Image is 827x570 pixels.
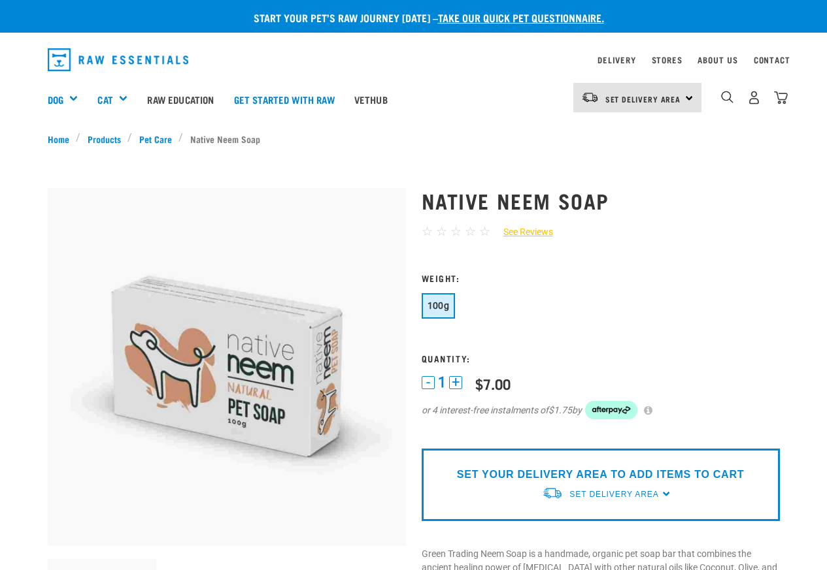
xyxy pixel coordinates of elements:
[465,224,476,239] span: ☆
[422,189,780,212] h1: Native Neem Soap
[48,132,780,146] nav: breadcrumbs
[345,73,397,125] a: Vethub
[422,224,433,239] span: ☆
[652,57,683,62] a: Stores
[48,92,63,107] a: Dog
[132,132,178,146] a: Pet Care
[698,57,737,62] a: About Us
[97,92,112,107] a: Cat
[48,48,189,71] img: Raw Essentials Logo
[80,132,127,146] a: Products
[224,73,345,125] a: Get started with Raw
[549,404,572,417] span: $1.75
[457,467,744,483] p: SET YOUR DELIVERY AREA TO ADD ITEMS TO CART
[438,375,446,389] span: 1
[605,97,681,101] span: Set Delivery Area
[721,91,734,103] img: home-icon-1@2x.png
[48,132,76,146] a: Home
[422,401,780,419] div: or 4 interest-free instalments of by
[569,490,658,499] span: Set Delivery Area
[428,300,450,311] span: 100g
[774,91,788,104] img: home-icon@2x.png
[585,401,637,419] img: Afterpay
[37,43,790,76] nav: dropdown navigation
[436,224,447,239] span: ☆
[137,73,224,125] a: Raw Education
[450,224,462,239] span: ☆
[475,375,511,392] div: $7.00
[479,224,490,239] span: ☆
[48,188,406,546] img: Organic neem pet soap bar 100g green trading
[449,376,462,389] button: +
[490,225,553,239] a: See Reviews
[542,486,563,500] img: van-moving.png
[438,14,604,20] a: take our quick pet questionnaire.
[422,273,780,283] h3: Weight:
[422,353,780,363] h3: Quantity:
[581,91,599,103] img: van-moving.png
[754,57,790,62] a: Contact
[422,293,456,319] button: 100g
[747,91,761,104] img: user.png
[422,376,435,389] button: -
[598,57,635,62] a: Delivery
